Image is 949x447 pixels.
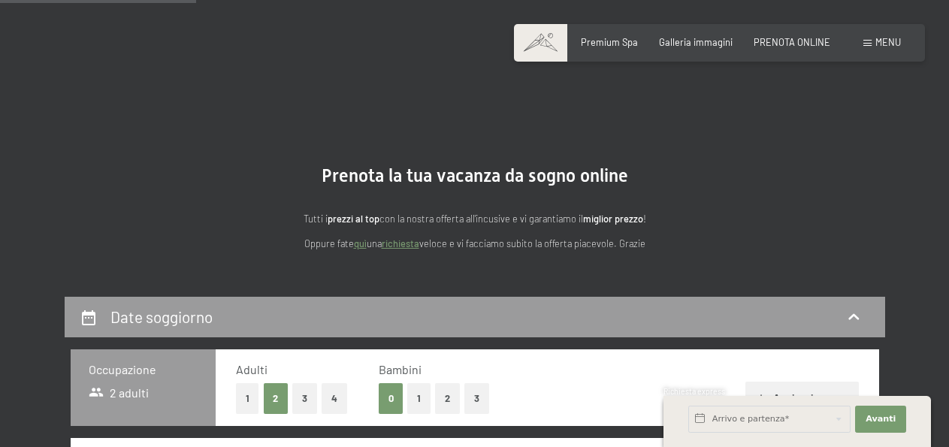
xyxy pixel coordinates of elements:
[583,213,643,225] strong: miglior prezzo
[174,211,775,226] p: Tutti i con la nostra offerta all'incusive e vi garantiamo il !
[236,383,259,414] button: 1
[866,413,896,425] span: Avanti
[581,36,638,48] a: Premium Spa
[110,307,213,326] h2: Date soggiorno
[174,236,775,251] p: Oppure fate una veloce e vi facciamo subito la offerta piacevole. Grazie
[89,385,150,401] span: 2 adulti
[354,237,367,249] a: quì
[435,383,460,414] button: 2
[322,165,628,186] span: Prenota la tua vacanza da sogno online
[89,361,198,378] h3: Occupazione
[236,362,267,376] span: Adulti
[328,213,379,225] strong: prezzi al top
[322,383,347,414] button: 4
[264,383,289,414] button: 2
[382,237,419,249] a: richiesta
[379,362,422,376] span: Bambini
[745,382,859,415] button: Aggiungi camera
[464,383,489,414] button: 3
[754,36,830,48] a: PRENOTA ONLINE
[663,387,725,396] span: Richiesta express
[875,36,901,48] span: Menu
[407,383,431,414] button: 1
[292,383,317,414] button: 3
[659,36,733,48] a: Galleria immagini
[855,406,906,433] button: Avanti
[379,383,403,414] button: 0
